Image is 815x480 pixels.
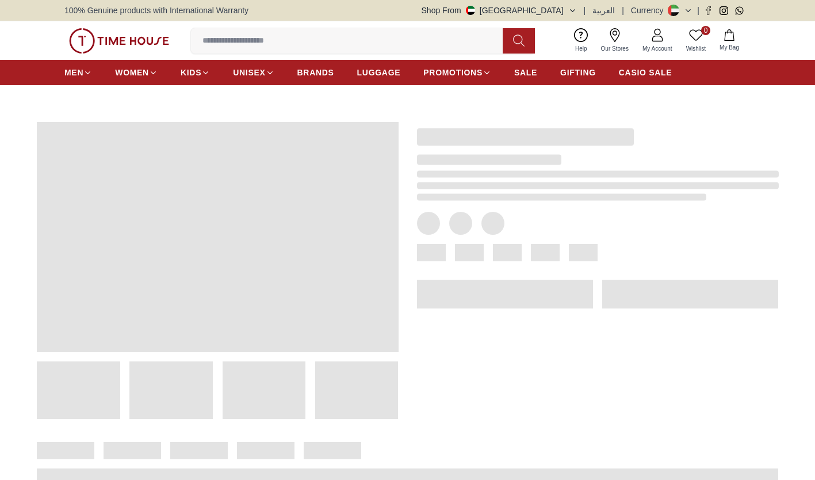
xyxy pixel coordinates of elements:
button: My Bag [713,27,746,54]
button: العربية [592,5,615,16]
span: My Account [638,44,677,53]
a: PROMOTIONS [423,62,491,83]
a: BRANDS [297,62,334,83]
div: Currency [631,5,668,16]
a: 0Wishlist [679,26,713,55]
button: Shop From[GEOGRAPHIC_DATA] [422,5,577,16]
span: MEN [64,67,83,78]
span: | [622,5,624,16]
span: UNISEX [233,67,265,78]
span: SALE [514,67,537,78]
a: Whatsapp [735,6,744,15]
span: | [584,5,586,16]
span: 100% Genuine products with International Warranty [64,5,248,16]
img: ... [69,28,169,54]
span: WOMEN [115,67,149,78]
a: GIFTING [560,62,596,83]
a: CASIO SALE [619,62,672,83]
span: Our Stores [596,44,633,53]
a: UNISEX [233,62,274,83]
span: Wishlist [682,44,710,53]
span: KIDS [181,67,201,78]
span: My Bag [715,43,744,52]
a: Help [568,26,594,55]
span: LUGGAGE [357,67,401,78]
span: 0 [701,26,710,35]
a: SALE [514,62,537,83]
span: CASIO SALE [619,67,672,78]
img: United Arab Emirates [466,6,475,15]
a: WOMEN [115,62,158,83]
a: Our Stores [594,26,636,55]
a: Instagram [720,6,728,15]
span: PROMOTIONS [423,67,483,78]
a: KIDS [181,62,210,83]
span: BRANDS [297,67,334,78]
a: Facebook [704,6,713,15]
span: GIFTING [560,67,596,78]
span: | [697,5,699,16]
a: LUGGAGE [357,62,401,83]
a: MEN [64,62,92,83]
span: Help [571,44,592,53]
